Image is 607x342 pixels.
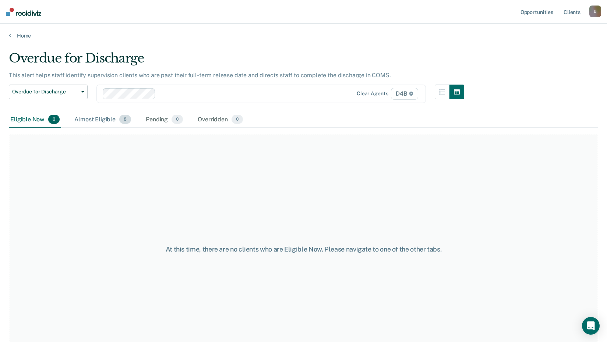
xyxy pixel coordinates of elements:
[6,8,41,16] img: Recidiviz
[9,72,391,79] p: This alert helps staff identify supervision clients who are past their full-term release date and...
[172,115,183,124] span: 0
[119,115,131,124] span: 8
[196,112,244,128] div: Overridden0
[589,6,601,17] button: U
[144,112,184,128] div: Pending0
[9,85,88,99] button: Overdue for Discharge
[156,245,451,253] div: At this time, there are no clients who are Eligible Now. Please navigate to one of the other tabs.
[9,112,61,128] div: Eligible Now0
[391,88,418,100] span: D4B
[357,90,388,97] div: Clear agents
[9,51,464,72] div: Overdue for Discharge
[9,32,598,39] a: Home
[582,317,600,335] div: Open Intercom Messenger
[232,115,243,124] span: 0
[48,115,60,124] span: 0
[12,89,78,95] span: Overdue for Discharge
[73,112,133,128] div: Almost Eligible8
